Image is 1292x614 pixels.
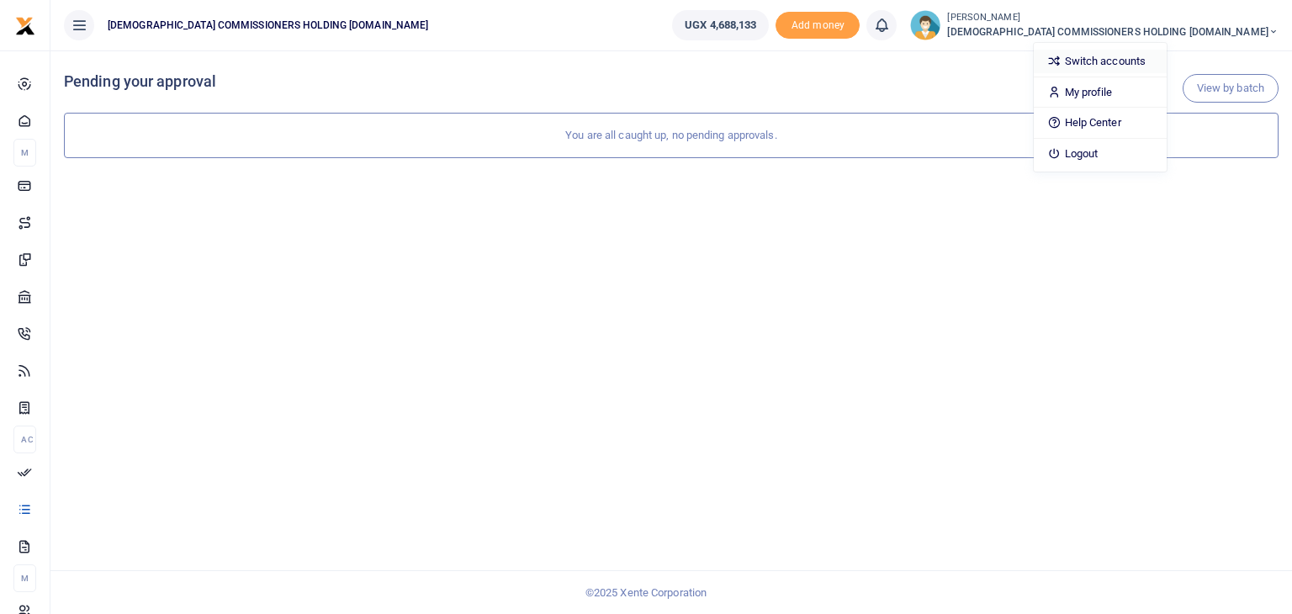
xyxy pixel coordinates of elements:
[776,12,860,40] span: Add money
[947,24,1279,40] span: [DEMOGRAPHIC_DATA] COMMISSIONERS HOLDING [DOMAIN_NAME]
[1034,111,1167,135] a: Help Center
[685,17,756,34] span: UGX 4,688,133
[64,113,1279,158] div: You are all caught up, no pending approvals.
[947,11,1279,25] small: [PERSON_NAME]
[13,139,36,167] li: M
[13,564,36,592] li: M
[13,426,36,453] li: Ac
[1034,81,1167,104] a: My profile
[776,18,860,30] a: Add money
[672,10,769,40] a: UGX 4,688,133
[776,12,860,40] li: Toup your wallet
[1034,142,1167,166] a: Logout
[1183,74,1279,103] a: View by batch
[910,10,1279,40] a: profile-user [PERSON_NAME] [DEMOGRAPHIC_DATA] COMMISSIONERS HOLDING [DOMAIN_NAME]
[101,18,435,33] span: [DEMOGRAPHIC_DATA] COMMISSIONERS HOLDING [DOMAIN_NAME]
[15,16,35,36] img: logo-small
[1034,50,1167,73] a: Switch accounts
[665,10,776,40] li: Wallet ballance
[15,19,35,31] a: logo-small logo-large logo-large
[64,72,1279,91] h4: Pending your approval
[910,10,940,40] img: profile-user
